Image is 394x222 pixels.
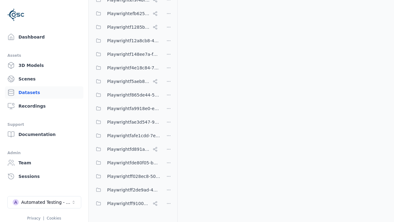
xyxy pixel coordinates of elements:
button: Select a workspace [7,196,81,208]
button: Playwrightf865de44-5a3a-4288-a605-65bfd134d238 [92,89,160,101]
div: Automated Testing - Playwright [21,199,71,205]
button: Playwrightf12a8cb8-44f5-4bf0-b292-721ddd8e7e42 [92,35,160,47]
button: Playwrightfae3d547-9354-4b34-ba80-334734bb31d4 [92,116,160,128]
span: Playwrightf148ee7a-f6f0-478b-8659-42bd4a5eac88 [107,51,160,58]
span: Playwrightfa9918e0-e6c7-48e0-9ade-ec9b0f0d9008 [107,105,160,112]
button: Playwrightf148ee7a-f6f0-478b-8659-42bd4a5eac88 [92,48,160,60]
button: Playwrightf5aeb831-9105-46b5-9a9b-c943ac435ad3 [92,75,160,88]
a: Documentation [5,128,83,141]
button: Playwrightfa9918e0-e6c7-48e0-9ade-ec9b0f0d9008 [92,102,160,115]
a: Recordings [5,100,83,112]
span: Playwrightf1285bef-0e1f-4916-a3c2-d80ed4e692e1 [107,23,150,31]
a: Cookies [47,216,61,220]
span: Playwrightff028ec8-50e9-4dd8-81bd-941bca1e104f [107,173,160,180]
a: Datasets [5,86,83,99]
span: Playwrightfde80f05-b70d-4104-ad1c-b71865a0eedf [107,159,160,166]
span: Playwrightff910033-c297-413c-9627-78f34a067480 [107,200,150,207]
a: Scenes [5,73,83,85]
span: Playwrightfafe1cdd-7eb2-4390-bfe1-ed4773ecffac [107,132,160,139]
button: Playwrightf4e18c84-7c7e-4c28-bfa4-7be69262452c [92,62,160,74]
button: Playwrightff910033-c297-413c-9627-78f34a067480 [92,197,160,210]
button: Playwrightff2de9ad-4338-48c0-bd04-efed0ef8cbf4 [92,184,160,196]
span: Playwrightff2de9ad-4338-48c0-bd04-efed0ef8cbf4 [107,186,160,194]
button: Playwrightfd891aa9-817c-4b53-b4a5-239ad8786b13 [92,143,160,155]
div: A [13,199,19,205]
span: Playwrightf4e18c84-7c7e-4c28-bfa4-7be69262452c [107,64,160,72]
div: Assets [7,52,81,59]
span: Playwrightfae3d547-9354-4b34-ba80-334734bb31d4 [107,118,160,126]
a: Team [5,157,83,169]
div: Support [7,121,81,128]
button: Playwrightf1285bef-0e1f-4916-a3c2-d80ed4e692e1 [92,21,160,33]
button: Playwrightfafe1cdd-7eb2-4390-bfe1-ed4773ecffac [92,129,160,142]
a: Dashboard [5,31,83,43]
span: Playwrightf12a8cb8-44f5-4bf0-b292-721ddd8e7e42 [107,37,160,44]
button: Playwrightfde80f05-b70d-4104-ad1c-b71865a0eedf [92,157,160,169]
button: Playwrightff028ec8-50e9-4dd8-81bd-941bca1e104f [92,170,160,183]
button: Playwrightefb6251a-f72e-4cb7-bc11-185fbdc8734c [92,7,160,20]
a: 3D Models [5,59,83,72]
a: Privacy [27,216,40,220]
span: Playwrightf865de44-5a3a-4288-a605-65bfd134d238 [107,91,160,99]
span: Playwrightefb6251a-f72e-4cb7-bc11-185fbdc8734c [107,10,150,17]
span: | [43,216,44,220]
span: Playwrightfd891aa9-817c-4b53-b4a5-239ad8786b13 [107,146,150,153]
a: Sessions [5,170,83,183]
div: Admin [7,149,81,157]
span: Playwrightf5aeb831-9105-46b5-9a9b-c943ac435ad3 [107,78,150,85]
img: Logo [7,6,25,23]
